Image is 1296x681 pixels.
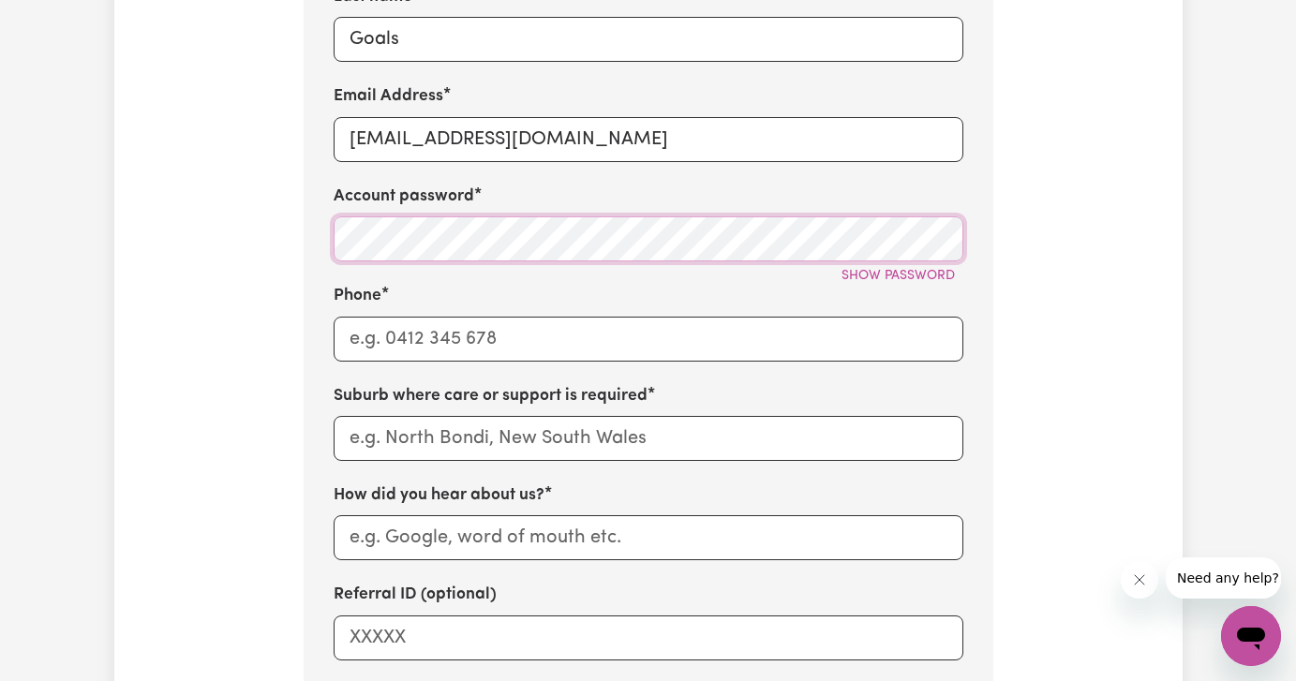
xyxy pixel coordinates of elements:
label: Phone [334,284,381,308]
input: e.g. 0412 345 678 [334,317,963,362]
input: e.g. Rigg [334,17,963,62]
iframe: Button to launch messaging window [1221,606,1281,666]
label: Email Address [334,84,443,109]
iframe: Message from company [1166,557,1281,599]
iframe: Close message [1121,561,1158,599]
label: Account password [334,185,474,209]
input: e.g. North Bondi, New South Wales [334,416,963,461]
button: Show password [833,261,963,290]
label: Suburb where care or support is required [334,384,648,408]
label: Referral ID (optional) [334,583,497,607]
input: e.g. diana.rigg@yahoo.com.au [334,117,963,162]
input: XXXXX [334,615,963,660]
span: Show password [842,269,955,283]
input: e.g. Google, word of mouth etc. [334,515,963,560]
label: How did you hear about us? [334,483,544,508]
